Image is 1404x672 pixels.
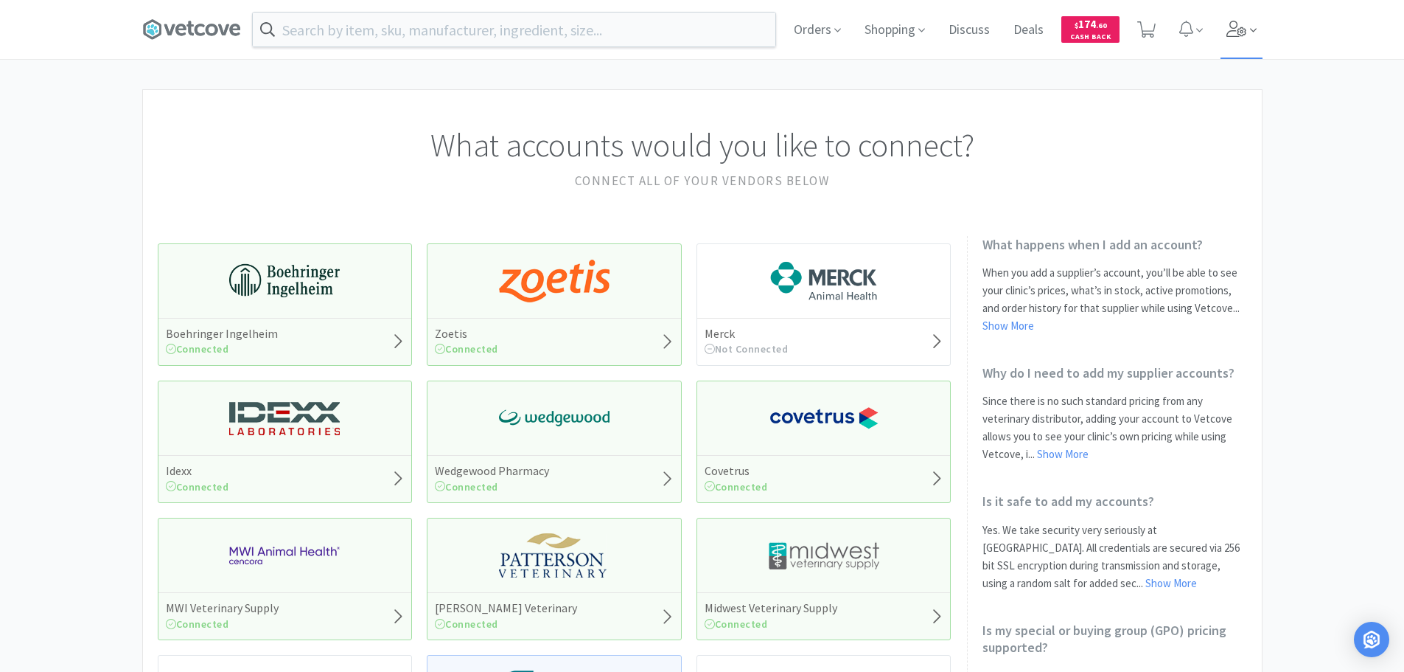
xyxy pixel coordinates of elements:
img: 6d7abf38e3b8462597f4a2f88dede81e_176.png [769,259,879,303]
h5: Wedgewood Pharmacy [435,463,549,479]
a: Discuss [943,24,996,37]
h5: Boehringer Ingelheim [166,326,278,342]
img: 4dd14cff54a648ac9e977f0c5da9bc2e_5.png [769,533,879,578]
a: Show More [982,319,1034,333]
span: $ [1075,21,1078,30]
h2: What happens when I add an account? [982,236,1247,253]
span: Connected [705,617,768,631]
a: Deals [1007,24,1049,37]
h2: Is it safe to add my accounts? [982,493,1247,510]
p: When you add a supplier’s account, you’ll be able to see your clinic’s prices, what’s in stock, a... [982,264,1247,335]
img: f5e969b455434c6296c6d81ef179fa71_3.png [499,533,610,578]
div: Open Intercom Messenger [1354,622,1389,657]
img: 77fca1acd8b6420a9015268ca798ef17_1.png [769,396,879,440]
img: f6b2451649754179b5b4e0c70c3f7cb0_2.png [229,533,340,578]
h2: Connect all of your vendors below [158,171,1247,191]
span: Connected [166,342,229,356]
h5: MWI Veterinary Supply [166,600,279,616]
img: a673e5ab4e5e497494167fe422e9a3ab.png [499,259,610,303]
h5: Midwest Veterinary Supply [705,600,837,616]
img: 730db3968b864e76bcafd0174db25112_22.png [229,259,340,303]
h2: Is my special or buying group (GPO) pricing supported? [982,622,1247,657]
h5: Idexx [166,463,229,479]
a: Show More [1145,576,1197,590]
span: Connected [166,617,229,631]
span: Connected [435,480,498,493]
a: Show More [1037,447,1089,461]
span: . 60 [1096,21,1107,30]
p: Since there is no such standard pricing from any veterinary distributor, adding your account to V... [982,392,1247,463]
p: Yes. We take security very seriously at [GEOGRAPHIC_DATA]. All credentials are secured via 256 bi... [982,522,1247,592]
a: $174.60Cash Back [1061,10,1120,49]
h5: [PERSON_NAME] Veterinary [435,600,577,616]
img: e40baf8987b14801afb1611fffac9ca4_8.png [499,396,610,440]
span: Connected [705,480,768,493]
h5: Merck [705,326,789,342]
span: Cash Back [1070,33,1111,43]
input: Search by item, sku, manufacturer, ingredient, size... [253,13,775,46]
span: Connected [166,480,229,493]
span: 174 [1075,17,1107,31]
h5: Zoetis [435,326,498,342]
img: 13250b0087d44d67bb1668360c5632f9_13.png [229,396,340,440]
h5: Covetrus [705,463,768,479]
h1: What accounts would you like to connect? [158,119,1247,171]
span: Connected [435,617,498,631]
span: Connected [435,342,498,356]
span: Not Connected [705,342,789,356]
h2: Why do I need to add my supplier accounts? [982,364,1247,381]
